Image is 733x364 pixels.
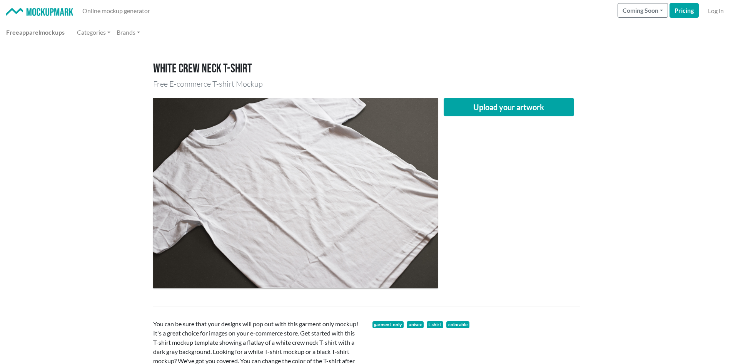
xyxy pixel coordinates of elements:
a: Pricing [670,3,699,18]
a: t-shirt [427,321,444,328]
a: Log in [705,3,727,18]
img: Mockup Mark [6,8,73,16]
span: colorable [446,321,469,328]
a: Categories [74,25,114,40]
a: garment-only [372,321,404,328]
a: Online mockup generator [79,3,153,18]
button: Upload your artwork [444,98,574,116]
button: Coming Soon [618,3,668,18]
span: unisex [407,321,424,328]
h1: White crew neck T-shirt [153,62,580,76]
h3: Free E-commerce T-shirt Mockup [153,79,580,89]
span: apparel [19,29,40,36]
a: Freeapparelmockups [3,25,68,40]
img: flatlay of a white crew neck T-shirt with a dark gray background [153,98,438,288]
a: Brands [114,25,143,40]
